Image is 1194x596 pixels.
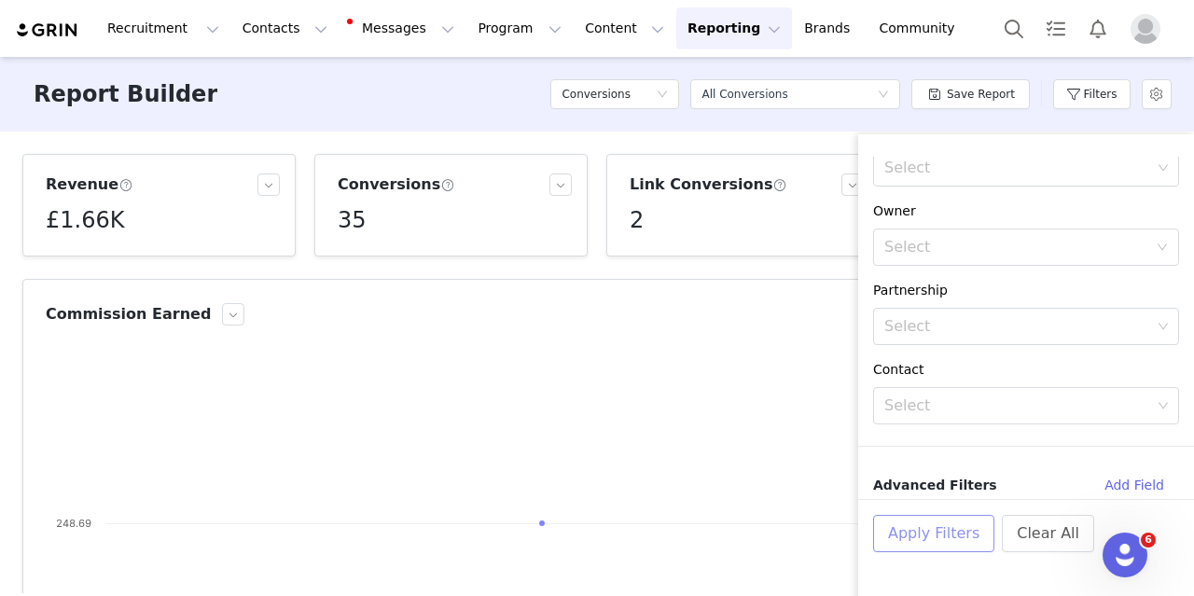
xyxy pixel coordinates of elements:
[231,7,339,49] button: Contacts
[630,203,644,237] h5: 2
[562,80,631,108] h5: Conversions
[1002,515,1094,552] button: Clear All
[340,7,465,49] button: Messages
[873,515,994,552] button: Apply Filters
[1035,7,1076,49] a: Tasks
[1090,470,1179,500] button: Add Field
[15,21,80,39] img: grin logo
[96,7,230,49] button: Recruitment
[34,77,217,111] h3: Report Builder
[878,89,889,102] i: icon: down
[884,317,1151,336] div: Select
[1158,400,1169,413] i: icon: down
[701,80,787,108] div: All Conversions
[911,79,1030,109] button: Save Report
[1141,533,1156,547] span: 6
[1157,242,1168,255] i: icon: down
[993,7,1034,49] button: Search
[46,203,124,237] h5: £1.66K
[873,281,1179,300] div: Partnership
[56,517,91,530] text: 248.69
[873,476,997,495] span: Advanced Filters
[884,159,1151,177] div: Select
[657,89,668,102] i: icon: down
[1103,533,1147,577] iframe: Intercom live chat
[873,201,1179,221] div: Owner
[1158,162,1169,175] i: icon: down
[873,360,1179,380] div: Contact
[46,303,211,326] h3: Commission Earned
[1119,14,1179,44] button: Profile
[884,238,1147,256] div: Select
[466,7,573,49] button: Program
[1077,7,1118,49] button: Notifications
[574,7,675,49] button: Content
[884,396,1151,415] div: Select
[793,7,867,49] a: Brands
[630,173,787,196] h3: Link Conversions
[338,203,367,237] h5: 35
[676,7,792,49] button: Reporting
[1131,14,1160,44] img: placeholder-profile.jpg
[338,173,454,196] h3: Conversions
[46,173,132,196] h3: Revenue
[1053,79,1131,109] button: Filters
[868,7,975,49] a: Community
[1158,321,1169,334] i: icon: down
